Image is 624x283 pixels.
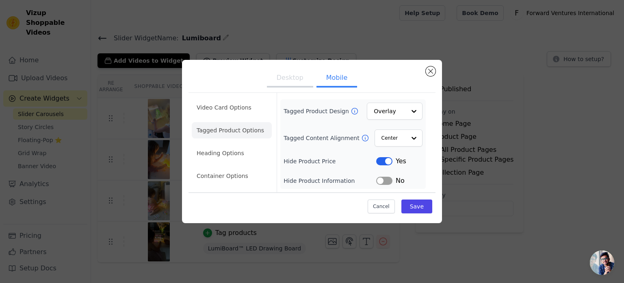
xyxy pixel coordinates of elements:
label: Hide Product Information [284,177,376,185]
li: Video Card Options [192,99,272,116]
span: Yes [396,156,406,166]
li: Container Options [192,168,272,184]
label: Tagged Product Design [284,107,350,115]
li: Tagged Product Options [192,122,272,138]
button: Close modal [426,66,435,76]
span: No [396,176,405,186]
label: Tagged Content Alignment [284,134,361,142]
li: Heading Options [192,145,272,161]
label: Hide Product Price [284,157,376,165]
button: Cancel [368,200,395,213]
button: Desktop [267,70,313,88]
button: Mobile [316,70,357,88]
button: Save [401,200,432,213]
a: Open chat [590,250,614,275]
